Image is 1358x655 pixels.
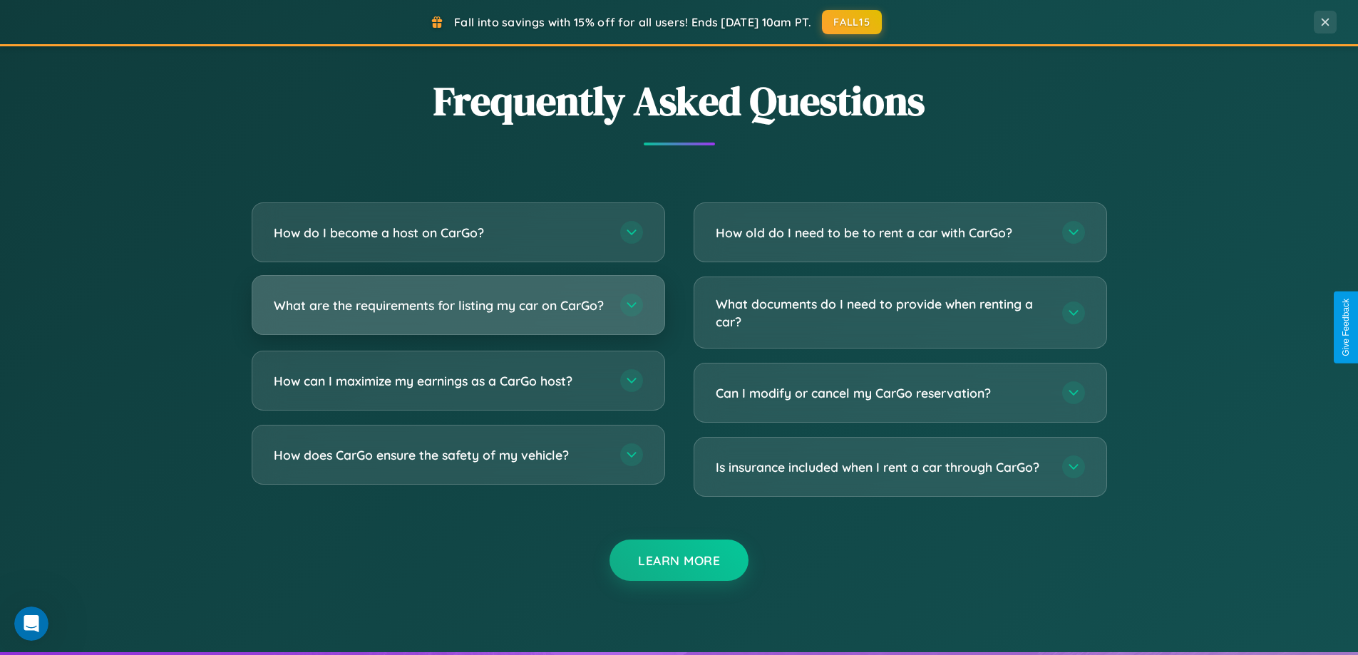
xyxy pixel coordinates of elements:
button: FALL15 [822,10,882,34]
h3: How do I become a host on CarGo? [274,224,606,242]
span: Fall into savings with 15% off for all users! Ends [DATE] 10am PT. [454,15,811,29]
h3: Can I modify or cancel my CarGo reservation? [716,384,1048,402]
h2: Frequently Asked Questions [252,73,1107,128]
h3: What are the requirements for listing my car on CarGo? [274,296,606,314]
h3: How does CarGo ensure the safety of my vehicle? [274,446,606,464]
h3: How can I maximize my earnings as a CarGo host? [274,372,606,390]
h3: How old do I need to be to rent a car with CarGo? [716,224,1048,242]
h3: Is insurance included when I rent a car through CarGo? [716,458,1048,476]
iframe: Intercom live chat [14,607,48,641]
div: Give Feedback [1341,299,1351,356]
h3: What documents do I need to provide when renting a car? [716,295,1048,330]
button: Learn More [609,540,749,581]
